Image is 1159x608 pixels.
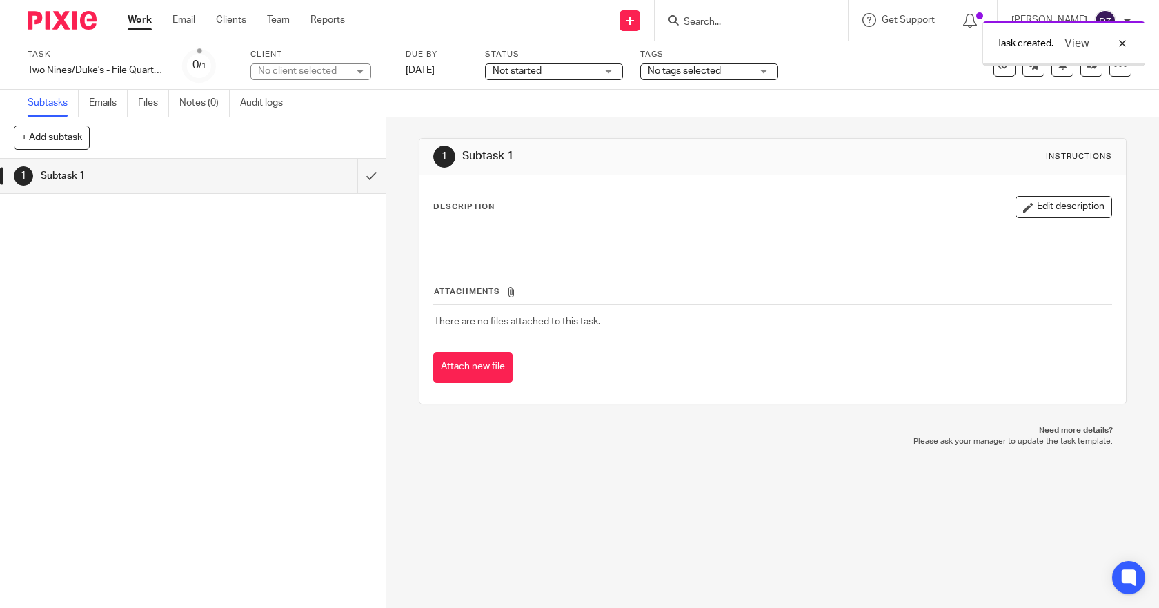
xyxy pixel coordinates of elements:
span: There are no files attached to this task. [434,317,600,326]
button: Attach new file [433,352,513,383]
a: Files [138,90,169,117]
div: No client selected [258,64,348,78]
label: Due by [406,49,468,60]
small: /1 [199,62,206,70]
div: Instructions [1046,151,1112,162]
span: [DATE] [406,66,435,75]
div: Two Nines/Duke's - File Quarterly Sales Tax [28,63,166,77]
h1: Subtask 1 [41,166,243,186]
div: 0 [192,57,206,73]
span: No tags selected [648,66,721,76]
span: Not started [493,66,542,76]
button: + Add subtask [14,126,90,149]
p: Please ask your manager to update the task template. [433,436,1113,447]
div: Two Nines/Duke&#39;s - File Quarterly Sales Tax [28,63,166,77]
a: Emails [89,90,128,117]
a: Clients [216,13,246,27]
span: Attachments [434,288,500,295]
div: 1 [433,146,455,168]
a: Subtasks [28,90,79,117]
a: Work [128,13,152,27]
a: Reports [310,13,345,27]
button: View [1060,35,1093,52]
a: Team [267,13,290,27]
img: svg%3E [1094,10,1116,32]
label: Task [28,49,166,60]
label: Status [485,49,623,60]
p: Task created. [997,37,1053,50]
button: Edit description [1016,196,1112,218]
p: Description [433,202,495,213]
a: Email [172,13,195,27]
div: 1 [14,166,33,186]
a: Audit logs [240,90,293,117]
a: Notes (0) [179,90,230,117]
img: Pixie [28,11,97,30]
p: Need more details? [433,425,1113,436]
h1: Subtask 1 [462,149,802,164]
label: Client [250,49,388,60]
